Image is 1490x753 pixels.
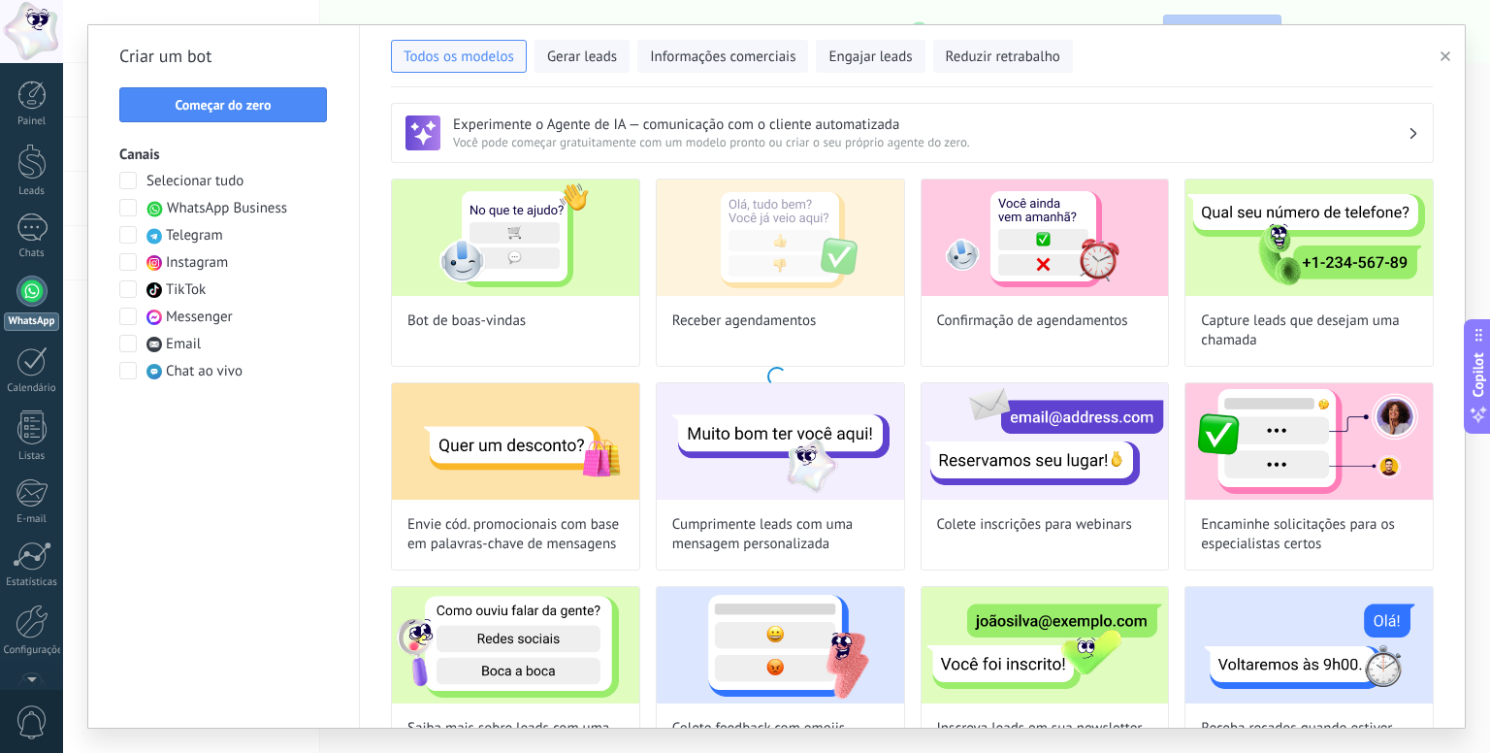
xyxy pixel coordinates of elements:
h3: Canais [119,146,328,164]
h3: Experimente o Agente de IA — comunicação com o cliente automatizada [453,115,1408,134]
span: Informações comerciais [650,48,795,67]
button: Todos os modelos [391,40,527,73]
span: TikTok [166,280,206,300]
span: Bot de boas-vindas [407,311,526,331]
span: Confirmação de agendamentos [937,311,1128,331]
img: Inscreva leads em sua newsletter de email [922,587,1169,704]
img: Colete inscrições para webinars [922,383,1169,500]
div: Leads [4,185,60,198]
button: Engajar leads [816,40,924,73]
img: Confirmação de agendamentos [922,180,1169,296]
img: Receber agendamentos [657,180,904,296]
img: Colete feedback com emojis [657,587,904,704]
span: Telegram [166,226,223,246]
span: Selecionar tudo [146,172,243,191]
img: Cumprimente leads com uma mensagem personalizada [657,383,904,500]
span: Messenger [166,308,233,327]
span: Envie cód. promocionais com base em palavras-chave de mensagens [407,515,624,554]
span: Colete feedback com emojis [672,719,845,738]
span: Gerar leads [547,48,617,67]
span: Cumprimente leads com uma mensagem personalizada [672,515,889,554]
div: WhatsApp [4,312,59,331]
button: Começar do zero [119,87,327,122]
div: E-mail [4,513,60,526]
span: Copilot [1469,353,1488,398]
span: WhatsApp Business [167,199,287,218]
span: Chat ao vivo [166,362,243,381]
button: Informações comerciais [637,40,808,73]
span: Capture leads que desejam uma chamada [1201,311,1417,350]
img: Capture leads que desejam uma chamada [1185,180,1433,296]
span: Email [166,335,201,354]
span: Reduzir retrabalho [946,48,1060,67]
span: Você pode começar gratuitamente com um modelo pronto ou criar o seu próprio agente do zero. [453,134,1408,150]
span: Começar do zero [175,98,271,112]
div: Configurações [4,644,60,657]
img: Encaminhe solicitações para os especialistas certos [1185,383,1433,500]
img: Saiba mais sobre leads com uma pesquisa rápida [392,587,639,704]
img: Envie cód. promocionais com base em palavras-chave de mensagens [392,383,639,500]
div: Chats [4,247,60,260]
div: Calendário [4,382,60,395]
button: Gerar leads [534,40,630,73]
span: Receber agendamentos [672,311,817,331]
span: Colete inscrições para webinars [937,515,1132,535]
span: Encaminhe solicitações para os especialistas certos [1201,515,1417,554]
h2: Criar um bot [119,41,328,72]
img: Receba recados quando estiver offline [1185,587,1433,704]
div: Estatísticas [4,576,60,589]
div: Painel [4,115,60,128]
button: Reduzir retrabalho [933,40,1073,73]
div: Listas [4,450,60,463]
span: Engajar leads [828,48,912,67]
img: Bot de boas-vindas [392,180,639,296]
span: Todos os modelos [404,48,514,67]
span: Instagram [166,253,228,273]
